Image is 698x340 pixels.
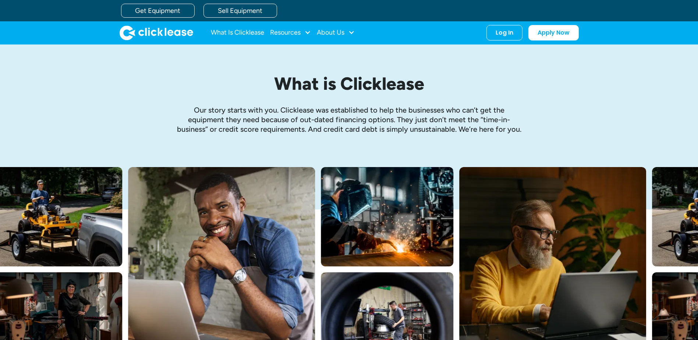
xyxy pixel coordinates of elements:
a: home [120,25,193,40]
a: Get Equipment [121,4,195,18]
p: Our story starts with you. Clicklease was established to help the businesses who can’t get the eq... [176,105,522,134]
h1: What is Clicklease [176,74,522,93]
img: A welder in a large mask working on a large pipe [321,167,453,266]
div: Log In [496,29,513,36]
div: About Us [317,25,355,40]
a: What Is Clicklease [211,25,264,40]
a: Sell Equipment [203,4,277,18]
img: Clicklease logo [120,25,193,40]
a: Apply Now [528,25,579,40]
div: Resources [270,25,311,40]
